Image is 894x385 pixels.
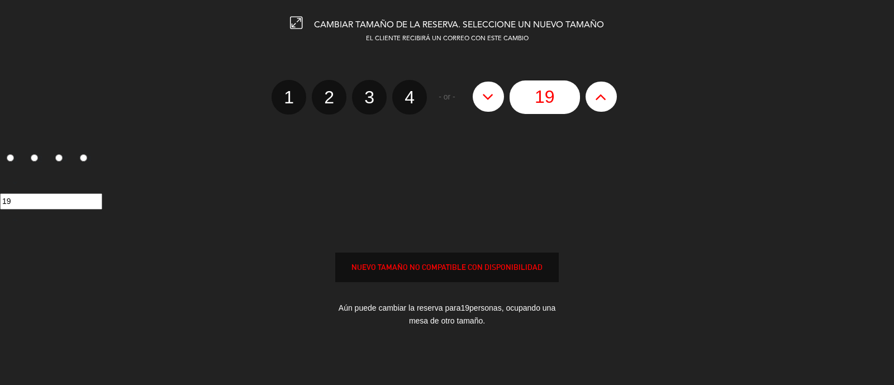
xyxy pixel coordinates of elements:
[49,150,74,169] label: 3
[439,91,455,103] span: - or -
[312,80,346,115] label: 2
[352,80,387,115] label: 3
[55,154,63,161] input: 3
[80,154,87,161] input: 4
[25,150,49,169] label: 2
[272,80,306,115] label: 1
[366,36,529,42] span: EL CLIENTE RECIBIRÁ UN CORREO CON ESTE CAMBIO
[460,303,469,312] span: 19
[73,150,98,169] label: 4
[392,80,427,115] label: 4
[335,293,559,336] div: Aún puede cambiar la reserva para personas, ocupando una mesa de otro tamaño.
[314,21,604,30] span: CAMBIAR TAMAÑO DE LA RESERVA. SELECCIONE UN NUEVO TAMAÑO
[7,154,14,161] input: 1
[336,261,558,274] div: NUEVO TAMAÑO NO COMPATIBLE CON DISPONIBILIDAD
[31,154,38,161] input: 2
